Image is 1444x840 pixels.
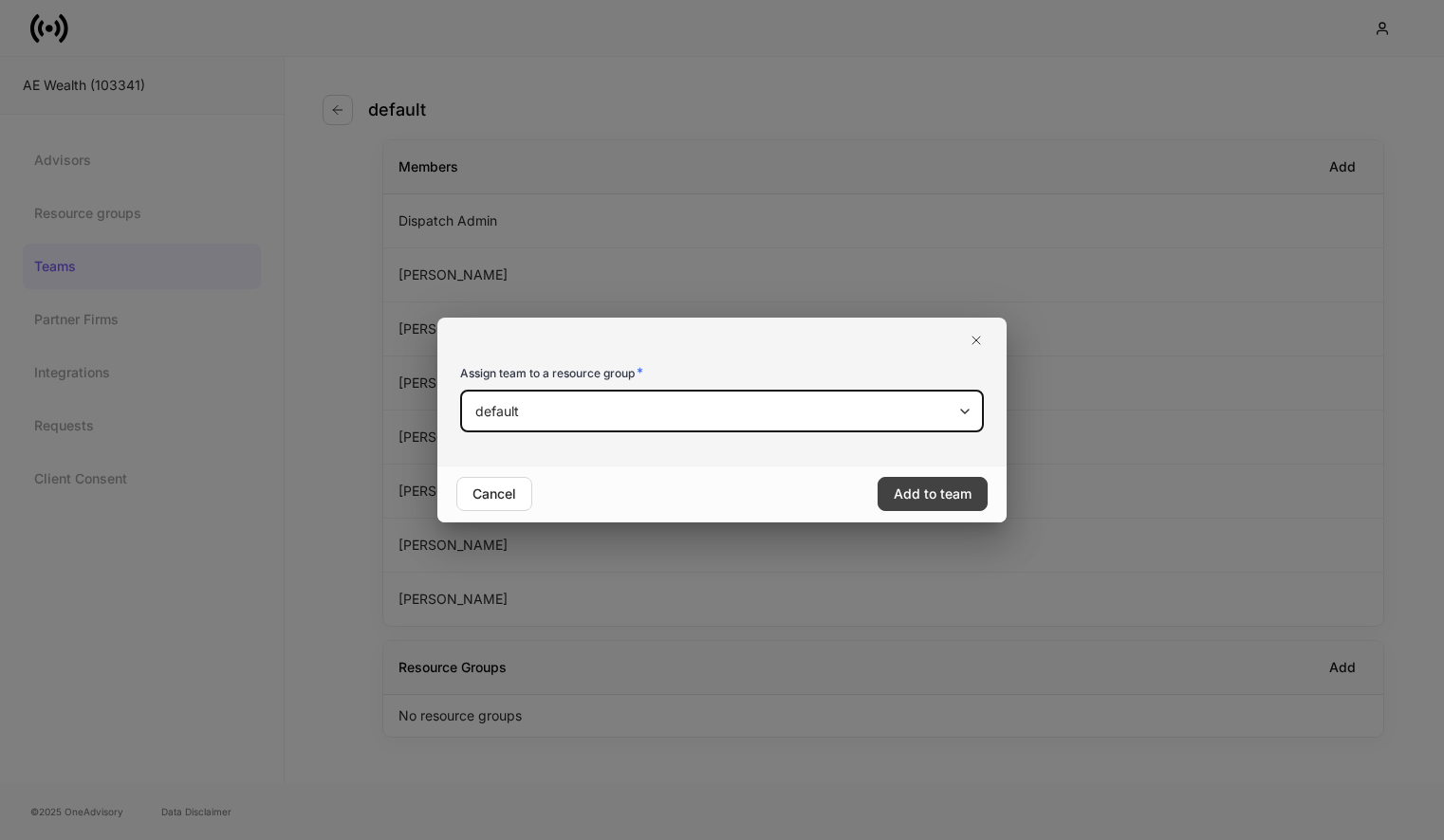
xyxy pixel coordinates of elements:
[460,391,983,432] div: default
[456,477,532,511] button: Cancel
[894,484,972,503] div: Add to team
[460,363,643,382] h6: Assign team to a resource group
[472,484,516,503] div: Cancel
[878,477,988,511] button: Add to team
